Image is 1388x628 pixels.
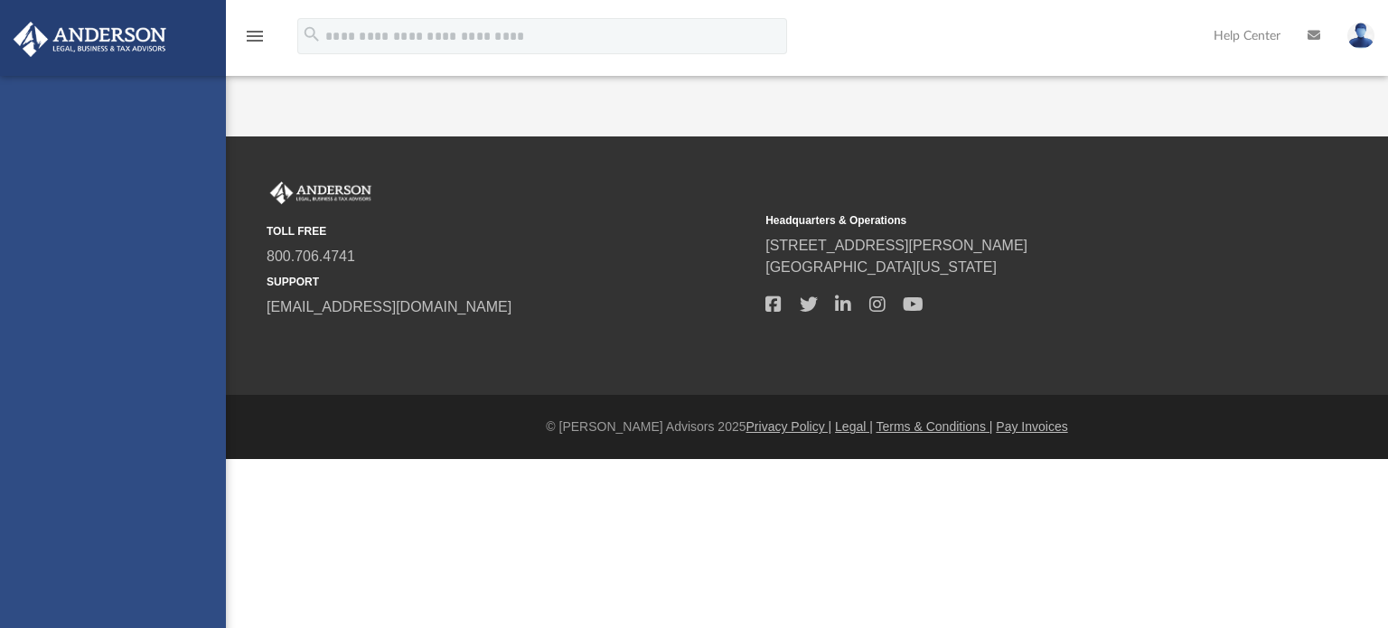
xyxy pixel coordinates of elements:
img: Anderson Advisors Platinum Portal [267,182,375,205]
a: Legal | [835,419,873,434]
small: SUPPORT [267,274,753,290]
i: search [302,24,322,44]
a: [STREET_ADDRESS][PERSON_NAME] [765,238,1027,253]
a: Pay Invoices [996,419,1067,434]
a: [EMAIL_ADDRESS][DOMAIN_NAME] [267,299,511,314]
small: Headquarters & Operations [765,212,1252,229]
a: Privacy Policy | [746,419,832,434]
div: © [PERSON_NAME] Advisors 2025 [226,417,1388,436]
small: TOLL FREE [267,223,753,239]
a: menu [244,34,266,47]
img: User Pic [1347,23,1374,49]
i: menu [244,25,266,47]
a: Terms & Conditions | [877,419,993,434]
img: Anderson Advisors Platinum Portal [8,22,172,57]
a: [GEOGRAPHIC_DATA][US_STATE] [765,259,997,275]
a: 800.706.4741 [267,248,355,264]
